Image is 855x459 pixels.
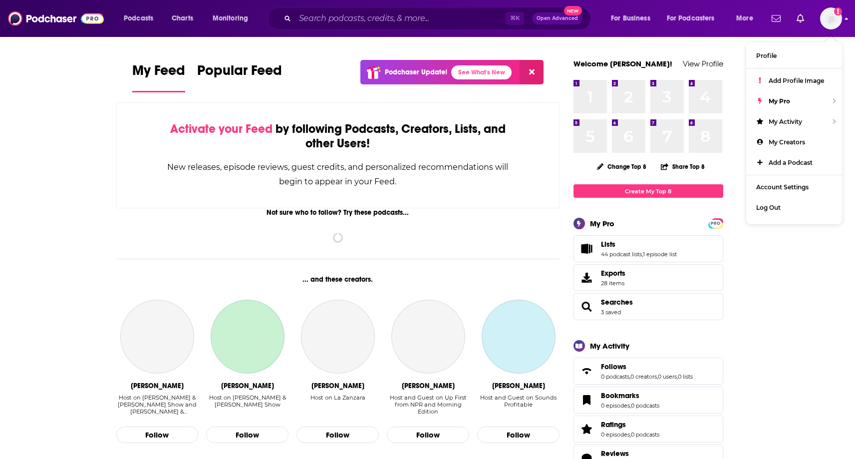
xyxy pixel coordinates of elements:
span: Reviews [601,449,629,458]
a: View Profile [683,59,723,68]
span: Account Settings [756,183,809,191]
a: 0 creators [630,373,657,380]
button: open menu [729,10,766,26]
span: My Feed [132,62,185,85]
span: Log Out [756,204,781,211]
span: My Activity [769,118,802,125]
span: Exports [577,271,597,285]
button: Follow [116,427,199,444]
a: Ratings [577,422,597,436]
span: My Pro [769,97,790,105]
span: Add a Podcast [769,159,813,166]
a: Create My Top 8 [573,184,723,198]
span: Bookmarks [601,391,639,400]
div: Dan Bernstein [131,382,184,390]
a: Add a Podcast [746,152,842,173]
span: Follows [601,362,626,371]
a: Show notifications dropdown [768,10,785,27]
span: Profile [756,52,777,59]
a: 0 users [658,373,677,380]
a: Follows [577,364,597,378]
div: Host on Rahimi, Harris & Grote Show [206,394,288,416]
button: Follow [387,427,469,444]
span: Lists [601,240,615,249]
img: User Profile [820,7,842,29]
a: Steve Inskeep [391,300,465,374]
span: ⌘ K [506,12,524,25]
button: open menu [206,10,261,26]
span: , [642,251,643,258]
a: Dan Bernstein [120,300,194,374]
div: New releases, episode reviews, guest credits, and personalized recommendations will begin to appe... [167,160,510,189]
span: Add Profile Image [769,77,824,84]
a: Follows [601,362,693,371]
div: Steve Inskeep [402,382,455,390]
input: Search podcasts, credits, & more... [295,10,506,26]
button: open menu [117,10,166,26]
span: Logged in as ereardon [820,7,842,29]
div: Host and Guest on Up First from NPR and Morning Edition [387,394,469,415]
p: Podchaser Update! [385,68,447,76]
a: Popular Feed [197,62,282,92]
button: Follow [296,427,379,444]
a: Exports [573,264,723,291]
span: , [630,431,631,438]
span: Ratings [573,416,723,443]
a: 0 podcasts [631,402,659,409]
span: For Podcasters [667,11,715,25]
a: My Creators [746,132,842,152]
a: Bookmarks [601,391,659,400]
a: Lists [601,240,677,249]
button: open menu [604,10,663,26]
div: by following Podcasts, Creators, Lists, and other Users! [167,122,510,151]
a: 0 episodes [601,431,630,438]
div: Host and Guest on Sounds Profitable [477,394,560,408]
button: Show profile menu [820,7,842,29]
span: Ratings [601,420,626,429]
a: Lists [577,242,597,256]
a: Reviews [601,449,659,458]
a: Marshall Harris [211,300,285,374]
button: Open AdvancedNew [532,12,582,24]
span: , [630,402,631,409]
span: , [657,373,658,380]
span: , [629,373,630,380]
a: 0 episodes [601,402,630,409]
button: Follow [206,427,288,444]
div: Host on La Zanzara [310,394,365,416]
a: Show notifications dropdown [793,10,808,27]
span: Bookmarks [573,387,723,414]
span: Charts [172,11,193,25]
span: More [736,11,753,25]
span: New [564,6,582,15]
button: Share Top 8 [660,157,705,176]
div: Marshall Harris [221,382,274,390]
a: See What's New [451,65,512,79]
span: , [677,373,678,380]
img: Podchaser - Follow, Share and Rate Podcasts [8,9,104,28]
span: Searches [573,293,723,320]
span: Popular Feed [197,62,282,85]
a: 44 podcast lists [601,251,642,258]
a: PRO [710,219,722,227]
span: Lists [573,235,723,262]
a: 0 podcasts [631,431,659,438]
span: For Business [611,11,650,25]
a: Bookmarks [577,393,597,407]
a: 0 podcasts [601,373,629,380]
a: Ratings [601,420,659,429]
a: 0 lists [678,373,693,380]
a: Charts [165,10,199,26]
span: Open Advanced [537,16,578,21]
div: Host on [PERSON_NAME] & [PERSON_NAME] Show [206,394,288,408]
span: Activate your Feed [170,121,273,136]
a: 3 saved [601,309,621,316]
a: Bryan Barletta [482,300,556,374]
a: Profile [746,45,842,66]
a: Add Profile Image [746,70,842,91]
div: Host on [PERSON_NAME] & [PERSON_NAME] Show and [PERSON_NAME] & [PERSON_NAME] Show [116,394,199,415]
a: Searches [601,298,633,307]
a: Account Settings [746,177,842,197]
